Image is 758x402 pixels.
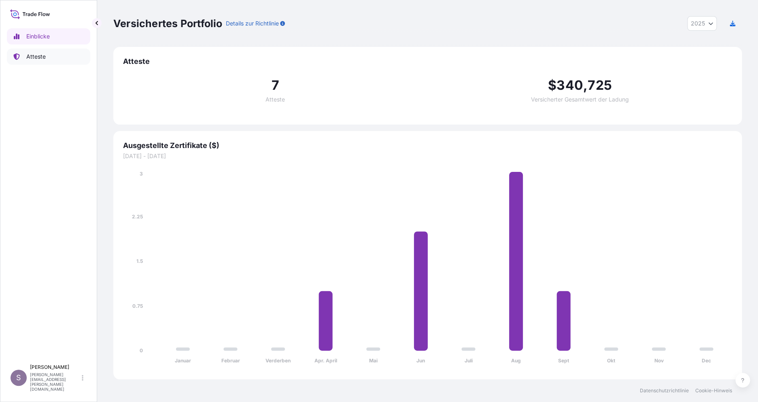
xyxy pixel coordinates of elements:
tspan: Jun [416,358,425,364]
span: Versicherter Gesamtwert der Ladung [531,97,629,102]
tspan: 0.75 [132,303,143,309]
span: , [583,79,588,92]
tspan: 3 [140,171,143,177]
p: Einblicke [26,32,50,40]
span: Ausgestellte Zertifikate ($) [123,141,732,150]
tspan: Okt [607,358,616,364]
tspan: Nov [654,358,664,364]
a: Atteste [7,49,90,65]
span: Atteste [123,57,732,66]
tspan: 2.25 [132,214,143,220]
tspan: Sept [558,358,569,364]
span: $ [548,79,556,92]
span: Atteste [265,97,285,102]
tspan: Januar [175,358,191,364]
tspan: Verderben [265,358,291,364]
span: [DATE] - [DATE] [123,152,732,160]
button: Jahresauswahl [687,16,717,31]
tspan: Apr. April [314,358,337,364]
a: Cookie-Hinweis [695,387,732,394]
tspan: Mai [369,358,378,364]
tspan: 0 [140,347,143,353]
span: 7 [272,79,279,92]
a: Datenschutzrichtlinie [640,387,689,394]
span: S [16,374,21,382]
span: 2025 [691,19,705,28]
span: 340 [556,79,583,92]
p: [PERSON_NAME][EMAIL_ADDRESS][PERSON_NAME][DOMAIN_NAME] [30,372,80,391]
tspan: 1.5 [136,258,143,264]
tspan: Februar [221,358,240,364]
span: 725 [588,79,612,92]
a: Einblicke [7,28,90,44]
tspan: Dec [702,358,711,364]
p: Details zur Richtlinie [225,19,278,28]
tspan: Juli [464,358,472,364]
p: Atteste [26,53,46,61]
p: Versichertes Portfolio [113,17,222,30]
tspan: Aug [511,358,521,364]
p: [PERSON_NAME] [30,364,80,370]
